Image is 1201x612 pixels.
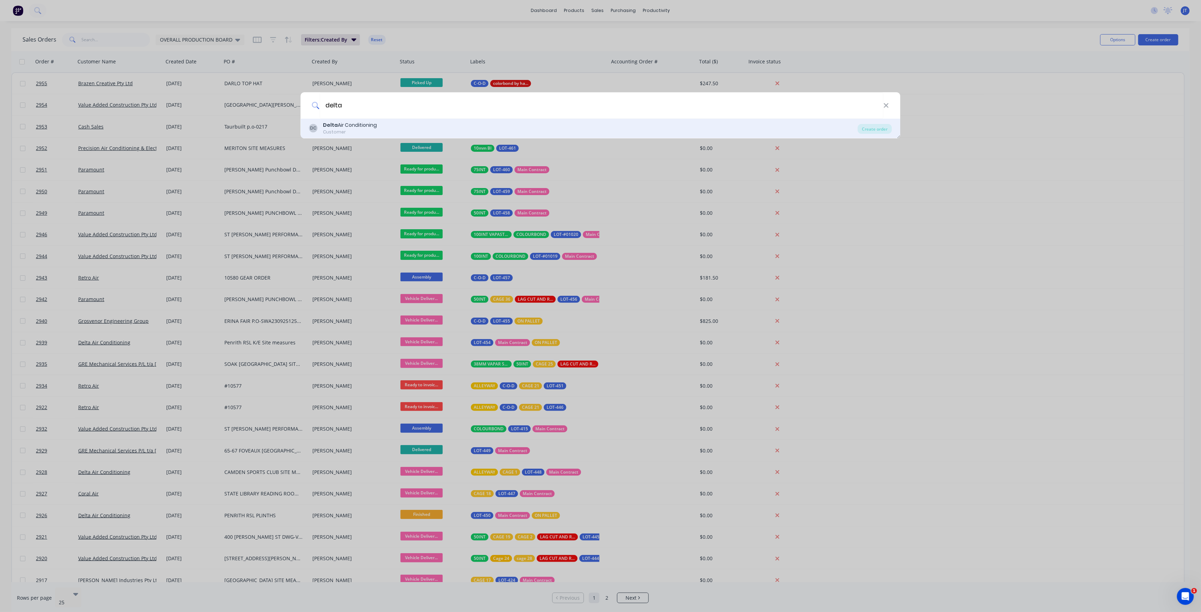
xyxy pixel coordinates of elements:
span: 1 [1191,588,1197,594]
div: DC [309,124,318,132]
input: Enter a customer name to create a new order... [319,92,883,119]
div: Air Conditioning [323,121,377,129]
b: Delta [323,121,338,129]
iframe: Intercom live chat [1177,588,1194,605]
div: Create order [858,124,892,134]
div: Customer [323,129,377,135]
